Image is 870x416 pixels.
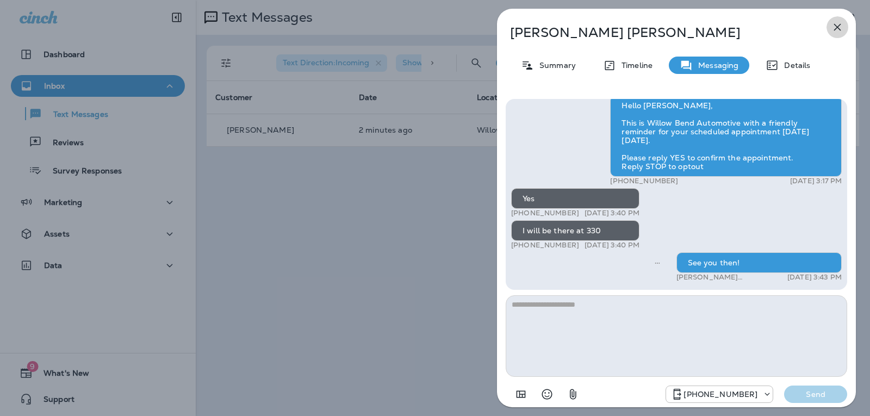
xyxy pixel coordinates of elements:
p: [DATE] 3:43 PM [787,273,842,282]
p: [PHONE_NUMBER] [511,241,579,250]
div: Yes [511,188,639,209]
div: See you then! [676,252,842,273]
button: Add in a premade template [510,383,532,405]
p: [DATE] 3:40 PM [585,209,639,218]
p: [PHONE_NUMBER] [683,390,757,399]
button: Select an emoji [536,383,558,405]
span: Sent [655,257,660,267]
div: I will be there at 330 [511,220,639,241]
p: [DATE] 3:17 PM [790,177,842,185]
p: Messaging [693,61,738,70]
p: [PERSON_NAME] WillowBend [676,273,776,282]
p: [PHONE_NUMBER] [511,209,579,218]
p: Timeline [616,61,652,70]
div: +1 (813) 497-4455 [666,388,773,401]
div: Hello [PERSON_NAME], This is Willow Bend Automotive with a friendly reminder for your scheduled a... [610,95,842,177]
p: Summary [534,61,576,70]
p: [PHONE_NUMBER] [610,177,678,185]
p: Details [779,61,810,70]
p: [PERSON_NAME] [PERSON_NAME] [510,25,807,40]
p: [DATE] 3:40 PM [585,241,639,250]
